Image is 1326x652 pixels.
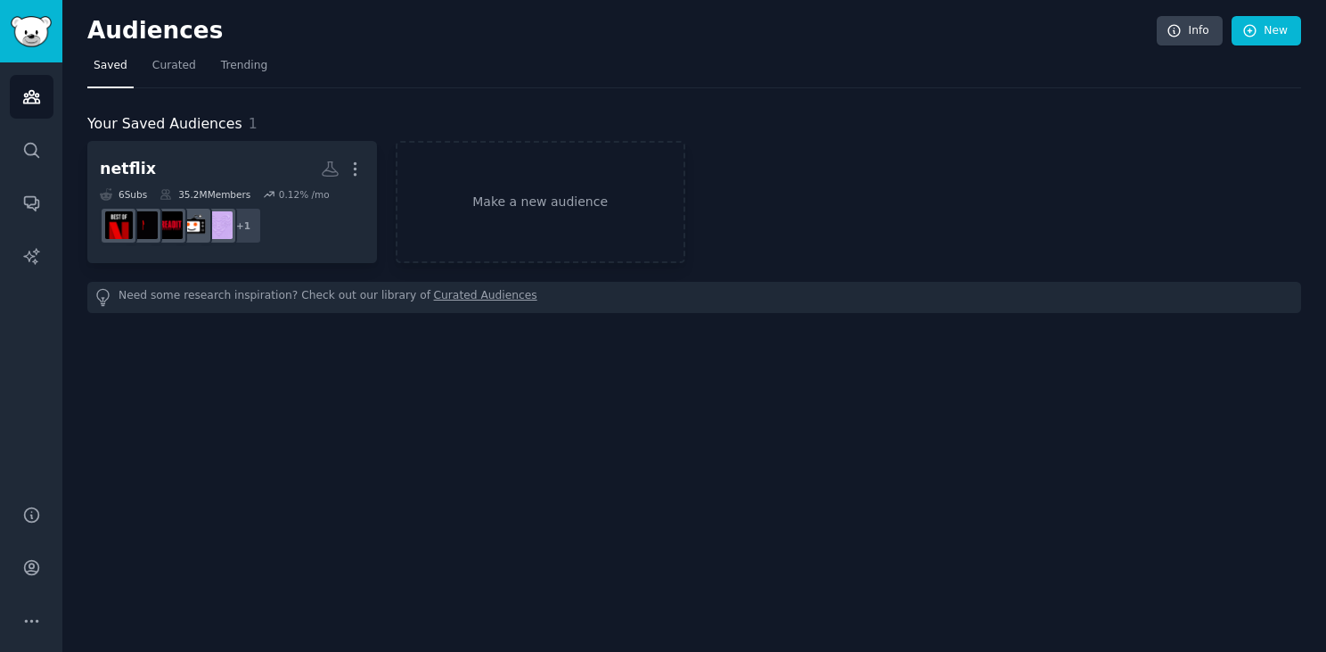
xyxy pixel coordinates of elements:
[155,211,183,239] img: horror
[160,188,250,201] div: 35.2M Members
[1232,16,1301,46] a: New
[180,211,208,239] img: television
[87,17,1157,45] h2: Audiences
[1157,16,1223,46] a: Info
[105,211,133,239] img: bestofnetflix
[279,188,330,201] div: 0.12 % /mo
[215,52,274,88] a: Trending
[434,288,537,307] a: Curated Audiences
[130,211,158,239] img: netflix
[221,58,267,74] span: Trending
[249,115,258,132] span: 1
[100,158,156,180] div: netflix
[87,282,1301,313] div: Need some research inspiration? Check out our library of
[11,16,52,47] img: GummySearch logo
[100,188,147,201] div: 6 Sub s
[225,207,262,244] div: + 1
[87,141,377,263] a: netflix6Subs35.2MMembers0.12% /mo+1BridgertonNetflixtelevisionhorrornetflixbestofnetflix
[396,141,685,263] a: Make a new audience
[205,211,233,239] img: BridgertonNetflix
[152,58,196,74] span: Curated
[146,52,202,88] a: Curated
[94,58,127,74] span: Saved
[87,113,242,136] span: Your Saved Audiences
[87,52,134,88] a: Saved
